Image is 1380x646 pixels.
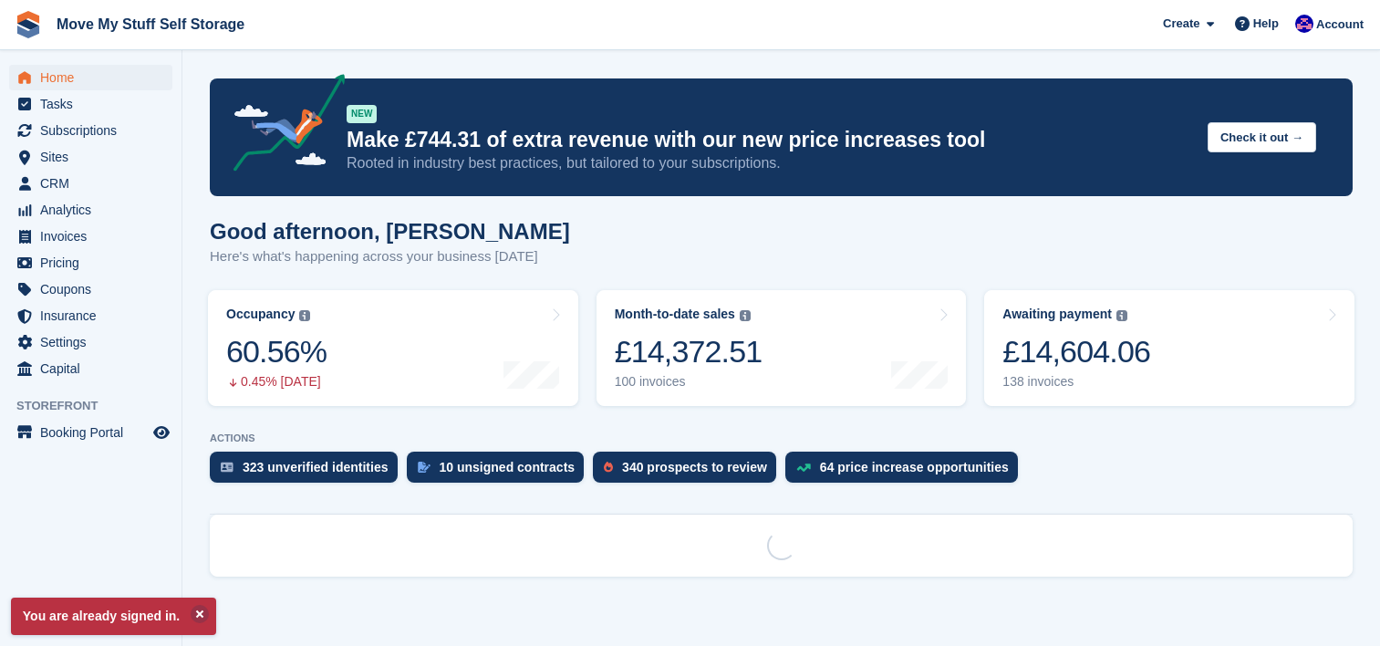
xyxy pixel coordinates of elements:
div: 323 unverified identities [243,460,389,474]
a: menu [9,171,172,196]
span: Account [1316,16,1364,34]
img: prospect-51fa495bee0391a8d652442698ab0144808aea92771e9ea1ae160a38d050c398.svg [604,462,613,473]
a: Move My Stuff Self Storage [49,9,252,39]
img: price-adjustments-announcement-icon-8257ccfd72463d97f412b2fc003d46551f7dbcb40ab6d574587a9cd5c0d94... [218,74,346,178]
p: ACTIONS [210,432,1353,444]
a: menu [9,91,172,117]
span: Storefront [16,397,182,415]
h1: Good afternoon, [PERSON_NAME] [210,219,570,244]
a: Preview store [150,422,172,443]
a: menu [9,420,172,445]
img: contract_signature_icon-13c848040528278c33f63329250d36e43548de30e8caae1d1a13099fd9432cc5.svg [418,462,431,473]
span: Create [1163,15,1199,33]
a: menu [9,329,172,355]
a: menu [9,65,172,90]
a: menu [9,356,172,381]
a: 323 unverified identities [210,452,407,492]
span: Subscriptions [40,118,150,143]
p: Rooted in industry best practices, but tailored to your subscriptions. [347,153,1193,173]
span: CRM [40,171,150,196]
span: Home [40,65,150,90]
a: menu [9,224,172,249]
img: stora-icon-8386f47178a22dfd0bd8f6a31ec36ba5ce8667c1dd55bd0f319d3a0aa187defe.svg [15,11,42,38]
div: 64 price increase opportunities [820,460,1009,474]
div: £14,604.06 [1002,333,1150,370]
a: menu [9,197,172,223]
span: Help [1253,15,1279,33]
p: You are already signed in. [11,598,216,635]
a: menu [9,118,172,143]
div: £14,372.51 [615,333,763,370]
div: Month-to-date sales [615,307,735,322]
div: 0.45% [DATE] [226,374,327,390]
span: Pricing [40,250,150,276]
img: price_increase_opportunities-93ffe204e8149a01c8c9dc8f82e8f89637d9d84a8eef4429ea346261dce0b2c0.svg [796,464,811,472]
span: Capital [40,356,150,381]
a: menu [9,276,172,302]
span: Sites [40,144,150,170]
button: Check it out → [1208,122,1316,152]
a: 10 unsigned contracts [407,452,594,492]
span: Insurance [40,303,150,328]
div: Awaiting payment [1002,307,1112,322]
a: 340 prospects to review [593,452,785,492]
span: Coupons [40,276,150,302]
img: verify_identity-adf6edd0f0f0b5bbfe63781bf79b02c33cf7c696d77639b501bdc392416b5a36.svg [221,462,233,473]
span: Analytics [40,197,150,223]
div: 10 unsigned contracts [440,460,576,474]
img: icon-info-grey-7440780725fd019a000dd9b08b2336e03edf1995a4989e88bcd33f0948082b44.svg [299,310,310,321]
a: Month-to-date sales £14,372.51 100 invoices [597,290,967,406]
span: Invoices [40,224,150,249]
img: Jade Whetnall [1295,15,1313,33]
img: icon-info-grey-7440780725fd019a000dd9b08b2336e03edf1995a4989e88bcd33f0948082b44.svg [740,310,751,321]
span: Tasks [40,91,150,117]
a: menu [9,250,172,276]
img: icon-info-grey-7440780725fd019a000dd9b08b2336e03edf1995a4989e88bcd33f0948082b44.svg [1116,310,1127,321]
a: 64 price increase opportunities [785,452,1027,492]
span: Settings [40,329,150,355]
a: menu [9,144,172,170]
span: Booking Portal [40,420,150,445]
div: Occupancy [226,307,295,322]
div: 100 invoices [615,374,763,390]
p: Make £744.31 of extra revenue with our new price increases tool [347,127,1193,153]
a: Awaiting payment £14,604.06 138 invoices [984,290,1354,406]
div: NEW [347,105,377,123]
a: menu [9,303,172,328]
div: 60.56% [226,333,327,370]
p: Here's what's happening across your business [DATE] [210,246,570,267]
div: 340 prospects to review [622,460,767,474]
a: Occupancy 60.56% 0.45% [DATE] [208,290,578,406]
div: 138 invoices [1002,374,1150,390]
